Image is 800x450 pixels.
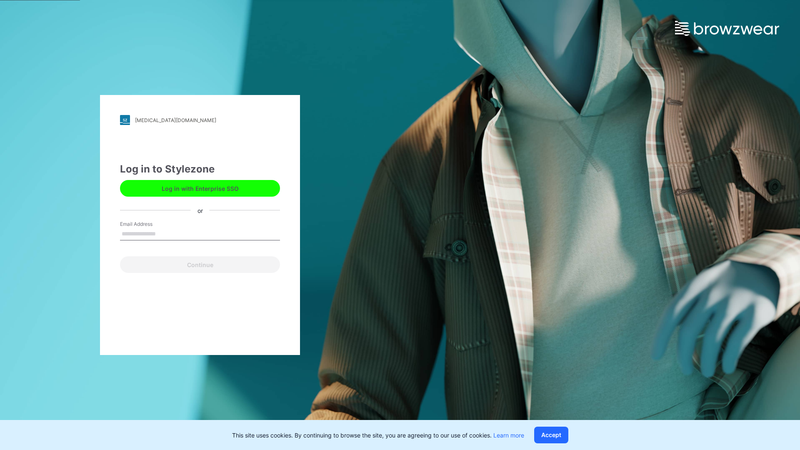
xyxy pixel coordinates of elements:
[232,431,524,440] p: This site uses cookies. By continuing to browse the site, you are agreeing to our use of cookies.
[191,206,210,215] div: or
[120,162,280,177] div: Log in to Stylezone
[534,427,568,443] button: Accept
[493,432,524,439] a: Learn more
[135,117,216,123] div: [MEDICAL_DATA][DOMAIN_NAME]
[120,180,280,197] button: Log in with Enterprise SSO
[675,21,779,36] img: browzwear-logo.e42bd6dac1945053ebaf764b6aa21510.svg
[120,115,130,125] img: stylezone-logo.562084cfcfab977791bfbf7441f1a819.svg
[120,220,178,228] label: Email Address
[120,115,280,125] a: [MEDICAL_DATA][DOMAIN_NAME]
